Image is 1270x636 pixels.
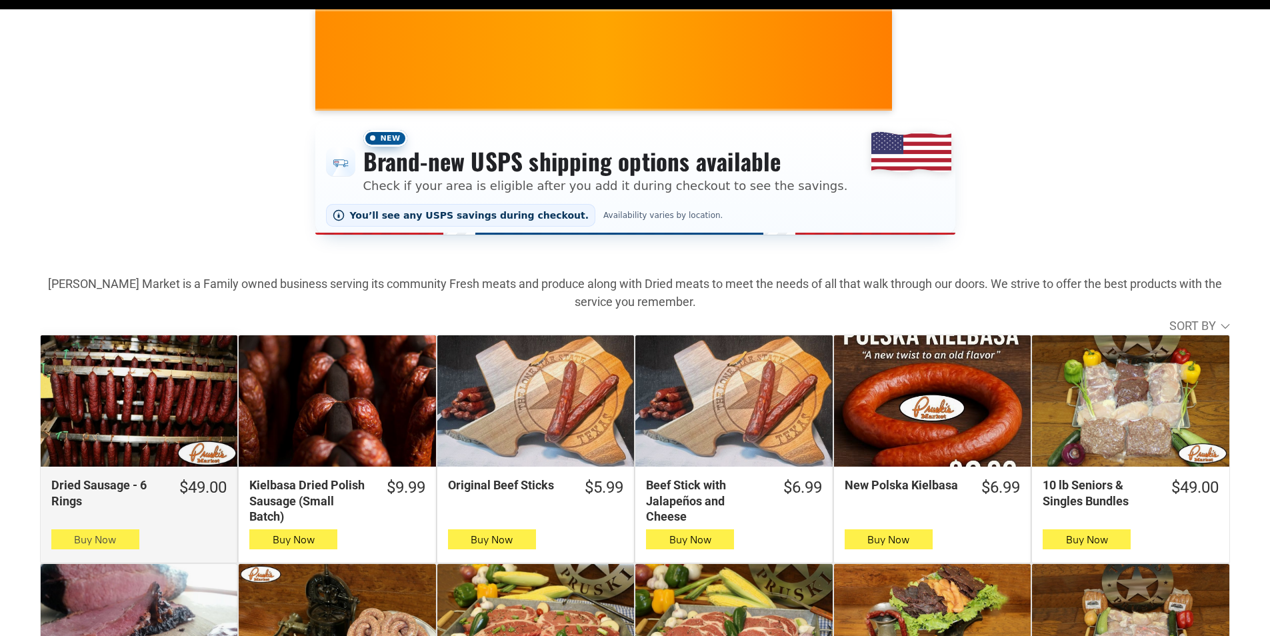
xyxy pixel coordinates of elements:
[350,210,589,221] span: You’ll see any USPS savings during checkout.
[437,477,634,498] a: $5.99Original Beef Sticks
[471,533,513,546] span: Buy Now
[635,477,832,524] a: $6.99Beef Stick with Jalapeños and Cheese
[1043,477,1153,509] div: 10 lb Seniors & Singles Bundles
[867,533,909,546] span: Buy Now
[249,529,337,549] button: Buy Now
[834,335,1031,467] a: New Polska Kielbasa
[1032,335,1229,467] a: 10 lb Seniors &amp; Singles Bundles
[48,277,1222,309] strong: [PERSON_NAME] Market is a Family owned business serving its community Fresh meats and produce alo...
[41,477,237,509] a: $49.00Dried Sausage - 6 Rings
[845,477,964,493] div: New Polska Kielbasa
[981,477,1020,498] div: $6.99
[888,69,1150,91] span: [PERSON_NAME] MARKET
[601,211,725,220] span: Availability varies by location.
[41,335,237,467] a: Dried Sausage - 6 Rings
[783,477,822,498] div: $6.99
[646,529,734,549] button: Buy Now
[179,477,227,498] div: $49.00
[669,533,711,546] span: Buy Now
[363,177,848,195] p: Check if your area is eligible after you add it during checkout to see the savings.
[1043,529,1131,549] button: Buy Now
[239,477,435,524] a: $9.99Kielbasa Dried Polish Sausage (Small Batch)
[363,130,407,147] span: New
[1066,533,1108,546] span: Buy Now
[51,477,162,509] div: Dried Sausage - 6 Rings
[448,529,536,549] button: Buy Now
[1171,477,1219,498] div: $49.00
[315,121,955,235] div: Shipping options announcement
[387,477,425,498] div: $9.99
[585,477,623,498] div: $5.99
[646,477,765,524] div: Beef Stick with Jalapeños and Cheese
[273,533,315,546] span: Buy Now
[437,335,634,467] a: Original Beef Sticks
[239,335,435,467] a: Kielbasa Dried Polish Sausage (Small Batch)
[249,477,369,524] div: Kielbasa Dried Polish Sausage (Small Batch)
[834,477,1031,498] a: $6.99New Polska Kielbasa
[1032,477,1229,509] a: $49.0010 lb Seniors & Singles Bundles
[74,533,116,546] span: Buy Now
[845,529,933,549] button: Buy Now
[51,529,139,549] button: Buy Now
[448,477,567,493] div: Original Beef Sticks
[635,335,832,467] a: Beef Stick with Jalapeños and Cheese
[363,147,848,176] h3: Brand-new USPS shipping options available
